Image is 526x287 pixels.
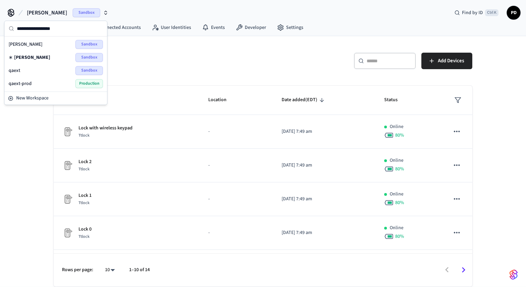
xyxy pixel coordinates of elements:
[230,21,272,34] a: Developer
[395,132,404,139] span: 80 %
[78,192,92,199] p: Lock 1
[129,266,150,274] p: 1–10 of 14
[390,224,403,232] p: Online
[78,125,133,132] p: Lock with wireless keypad
[485,9,498,16] span: Ctrl K
[438,56,464,65] span: Add Devices
[102,265,118,275] div: 10
[62,194,73,205] img: Placeholder Lock Image
[62,227,73,238] img: Placeholder Lock Image
[5,93,106,104] button: New Workspace
[78,166,90,172] span: Ttlock
[282,229,368,236] p: [DATE] 7:49 am
[208,128,265,135] p: -
[395,233,404,240] span: 80 %
[421,53,472,69] button: Add Devices
[282,95,326,105] span: Date added(EDT)
[4,36,107,92] div: Suggestions
[507,6,520,20] button: PD
[84,21,146,34] a: Connected Accounts
[78,226,92,233] p: Lock 0
[75,79,103,88] span: Production
[282,195,368,203] p: [DATE] 7:49 am
[27,9,67,17] span: [PERSON_NAME]
[54,53,259,67] h5: Devices
[208,162,265,169] p: -
[75,40,103,49] span: Sandbox
[78,234,90,240] span: Ttlock
[75,66,103,75] span: Sandbox
[395,166,404,172] span: 80 %
[75,53,103,62] span: Sandbox
[455,262,472,278] button: Go to next page
[272,21,309,34] a: Settings
[16,95,49,102] span: New Workspace
[390,157,403,164] p: Online
[78,132,90,138] span: Ttlock
[62,266,93,274] p: Rows per page:
[507,7,520,19] span: PD
[62,126,73,137] img: Placeholder Lock Image
[78,200,90,206] span: Ttlock
[208,95,235,105] span: Location
[9,67,20,74] span: qaext
[208,195,265,203] p: -
[9,41,42,48] span: [PERSON_NAME]
[384,95,407,105] span: Status
[449,7,504,19] div: Find by IDCtrl K
[197,21,230,34] a: Events
[282,128,368,135] p: [DATE] 7:49 am
[509,269,518,280] img: SeamLogoGradient.69752ec5.svg
[78,158,92,166] p: Lock 2
[282,162,368,169] p: [DATE] 7:49 am
[9,80,32,87] span: qaext-prod
[395,199,404,206] span: 80 %
[390,191,403,198] p: Online
[73,8,100,17] span: Sandbox
[14,54,50,61] span: [PERSON_NAME]
[208,229,265,236] p: -
[146,21,197,34] a: User Identities
[62,160,73,171] img: Placeholder Lock Image
[462,9,483,16] span: Find by ID
[390,123,403,130] p: Online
